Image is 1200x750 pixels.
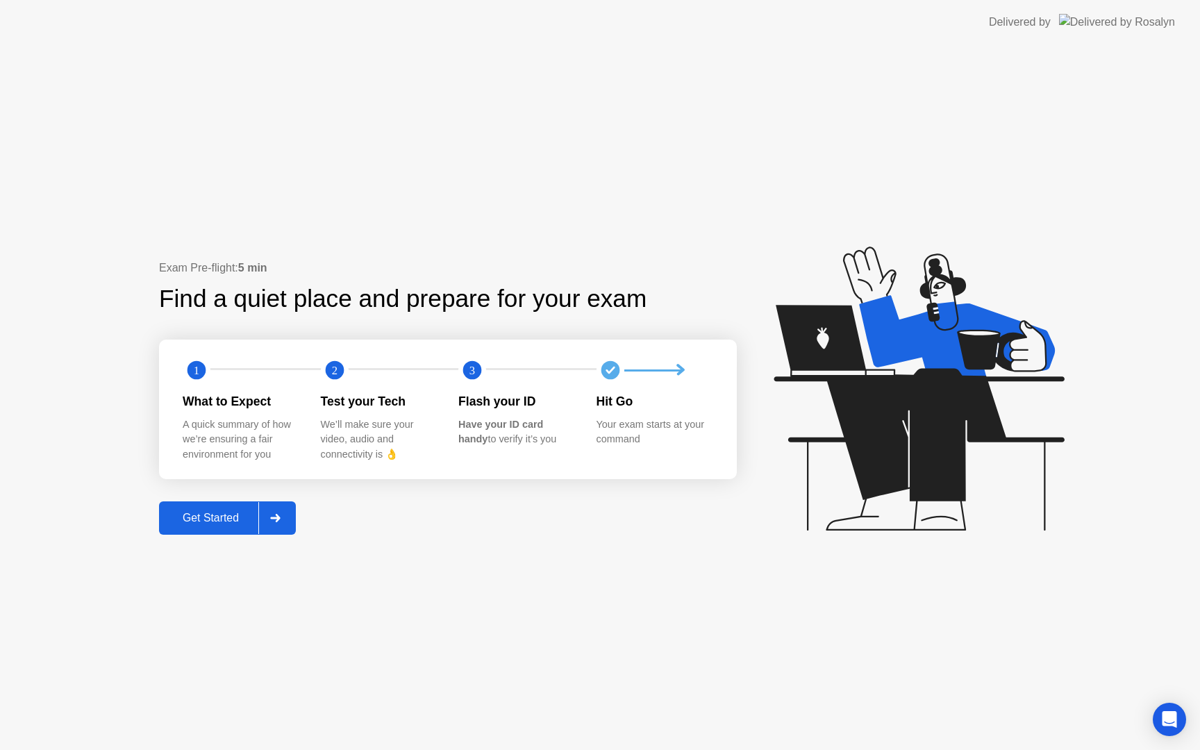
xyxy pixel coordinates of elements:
[458,417,574,447] div: to verify it’s you
[989,14,1051,31] div: Delivered by
[458,392,574,410] div: Flash your ID
[159,260,737,276] div: Exam Pre-flight:
[321,417,437,462] div: We’ll make sure your video, audio and connectivity is 👌
[163,512,258,524] div: Get Started
[458,419,543,445] b: Have your ID card handy
[1153,703,1186,736] div: Open Intercom Messenger
[183,417,299,462] div: A quick summary of how we’re ensuring a fair environment for you
[1059,14,1175,30] img: Delivered by Rosalyn
[159,501,296,535] button: Get Started
[194,364,199,377] text: 1
[597,392,712,410] div: Hit Go
[238,262,267,274] b: 5 min
[597,417,712,447] div: Your exam starts at your command
[183,392,299,410] div: What to Expect
[159,281,649,317] div: Find a quiet place and prepare for your exam
[469,364,475,377] text: 3
[321,392,437,410] div: Test your Tech
[331,364,337,377] text: 2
